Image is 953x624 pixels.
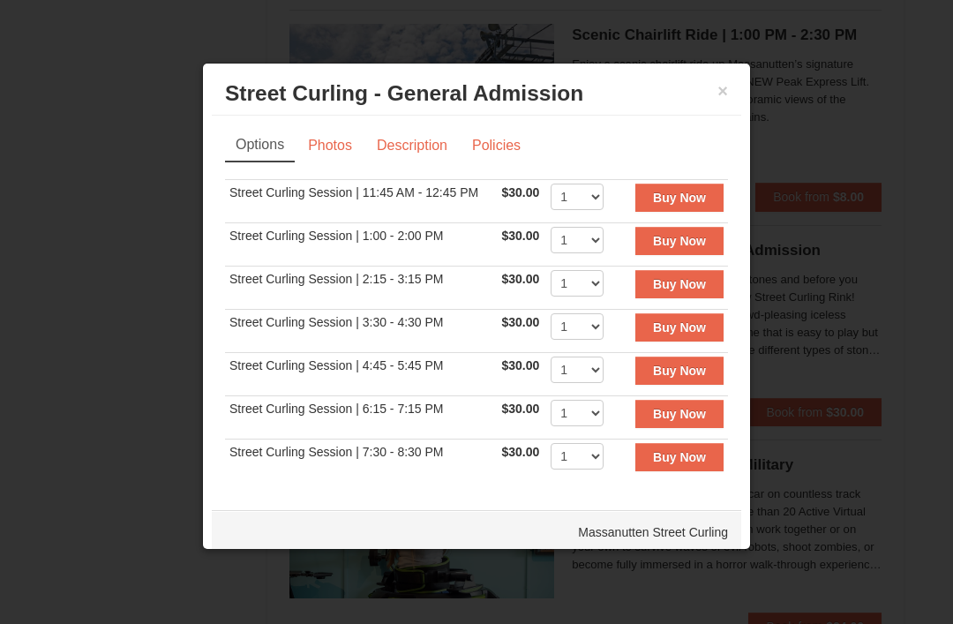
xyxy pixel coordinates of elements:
[212,510,741,554] div: Massanutten Street Curling
[225,395,497,439] td: Street Curling Session | 6:15 - 7:15 PM
[653,450,706,464] strong: Buy Now
[653,277,706,291] strong: Buy Now
[635,227,724,255] button: Buy Now
[501,445,539,459] span: $30.00
[635,357,724,385] button: Buy Now
[653,234,706,248] strong: Buy Now
[296,129,364,162] a: Photos
[635,313,724,342] button: Buy Now
[225,352,497,395] td: Street Curling Session | 4:45 - 5:45 PM
[653,191,706,205] strong: Buy Now
[225,439,497,482] td: Street Curling Session | 7:30 - 8:30 PM
[461,129,532,162] a: Policies
[225,309,497,352] td: Street Curling Session | 3:30 - 4:30 PM
[717,82,728,100] button: ×
[225,179,497,222] td: Street Curling Session | 11:45 AM - 12:45 PM
[501,272,539,286] span: $30.00
[365,129,459,162] a: Description
[653,320,706,335] strong: Buy Now
[501,315,539,329] span: $30.00
[501,402,539,416] span: $30.00
[225,266,497,309] td: Street Curling Session | 2:15 - 3:15 PM
[501,185,539,199] span: $30.00
[653,364,706,378] strong: Buy Now
[635,270,724,298] button: Buy Now
[225,222,497,266] td: Street Curling Session | 1:00 - 2:00 PM
[225,80,728,107] h3: Street Curling - General Admission
[653,407,706,421] strong: Buy Now
[225,129,295,162] a: Options
[635,184,724,212] button: Buy Now
[501,358,539,372] span: $30.00
[501,229,539,243] span: $30.00
[635,400,724,428] button: Buy Now
[635,443,724,471] button: Buy Now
